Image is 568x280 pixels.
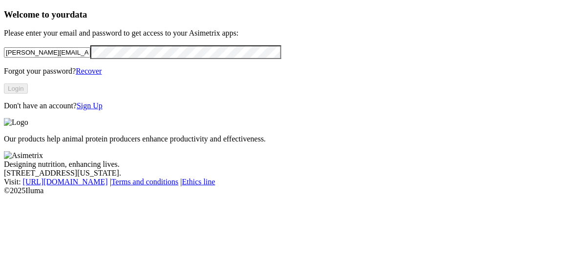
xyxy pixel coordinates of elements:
p: Don't have an account? [4,101,564,110]
img: Asimetrix [4,151,43,160]
p: Forgot your password? [4,67,564,76]
a: [URL][DOMAIN_NAME] [23,178,108,186]
input: Your email [4,47,90,58]
p: Please enter your email and password to get access to your Asimetrix apps: [4,29,564,38]
span: data [70,9,87,20]
div: [STREET_ADDRESS][US_STATE]. [4,169,564,178]
div: Visit : | | [4,178,564,186]
div: Designing nutrition, enhancing lives. [4,160,564,169]
a: Sign Up [77,101,103,110]
a: Terms and conditions [111,178,179,186]
a: Ethics line [182,178,215,186]
button: Login [4,83,28,94]
img: Logo [4,118,28,127]
h3: Welcome to your [4,9,564,20]
div: © 2025 Iluma [4,186,564,195]
a: Recover [76,67,102,75]
p: Our products help animal protein producers enhance productivity and effectiveness. [4,135,564,143]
